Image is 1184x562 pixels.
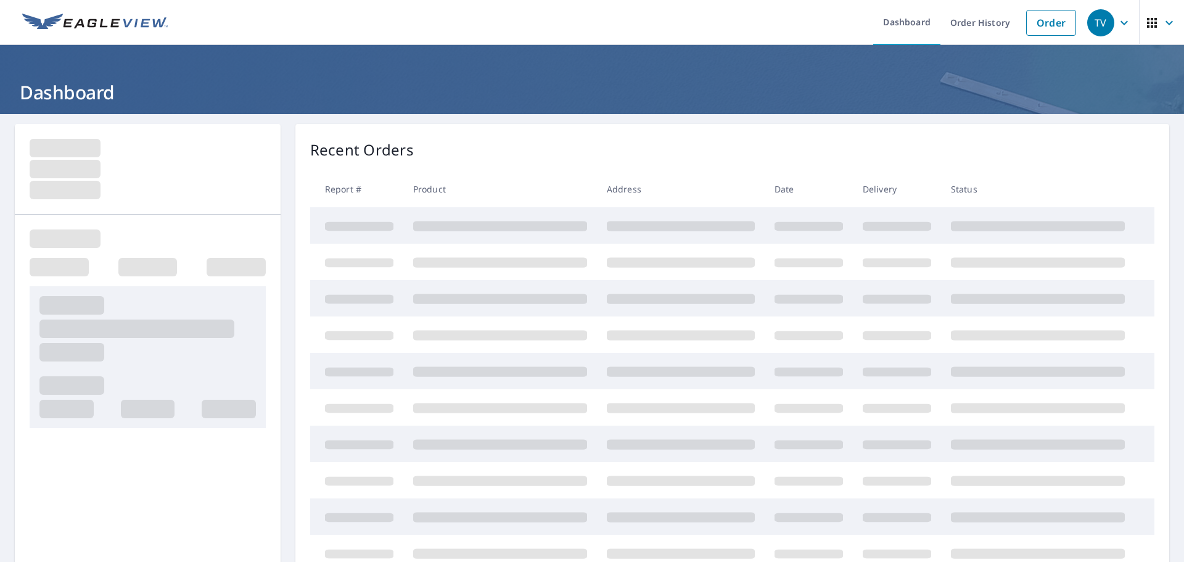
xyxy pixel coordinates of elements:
[941,171,1135,207] th: Status
[1026,10,1076,36] a: Order
[765,171,853,207] th: Date
[310,171,403,207] th: Report #
[22,14,168,32] img: EV Logo
[310,139,414,161] p: Recent Orders
[15,80,1169,105] h1: Dashboard
[403,171,597,207] th: Product
[597,171,765,207] th: Address
[1087,9,1114,36] div: TV
[853,171,941,207] th: Delivery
